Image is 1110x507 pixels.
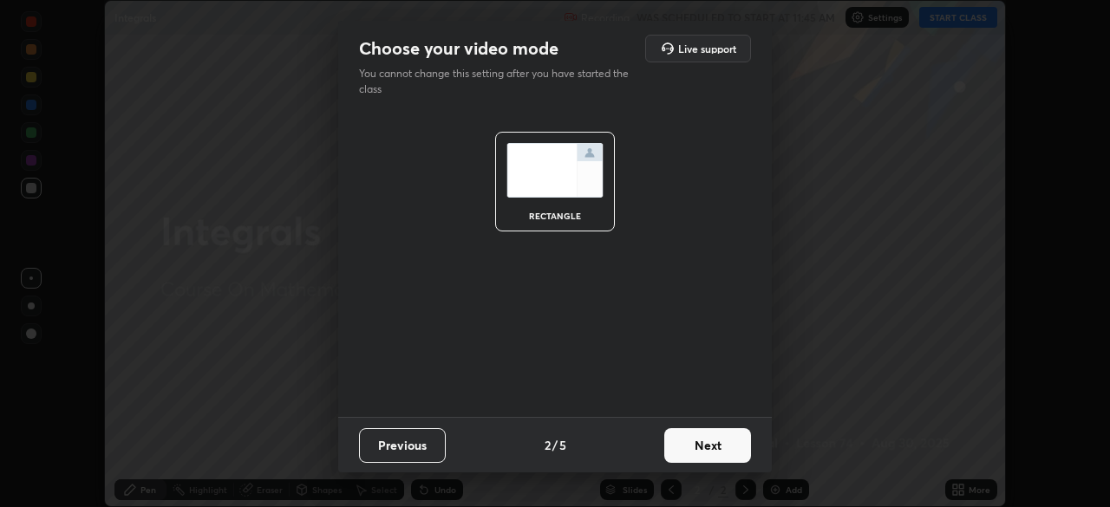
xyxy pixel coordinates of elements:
[559,436,566,454] h4: 5
[545,436,551,454] h4: 2
[506,143,604,198] img: normalScreenIcon.ae25ed63.svg
[359,66,640,97] p: You cannot change this setting after you have started the class
[552,436,558,454] h4: /
[359,428,446,463] button: Previous
[520,211,590,220] div: rectangle
[359,37,558,60] h2: Choose your video mode
[678,43,736,54] h5: Live support
[664,428,751,463] button: Next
